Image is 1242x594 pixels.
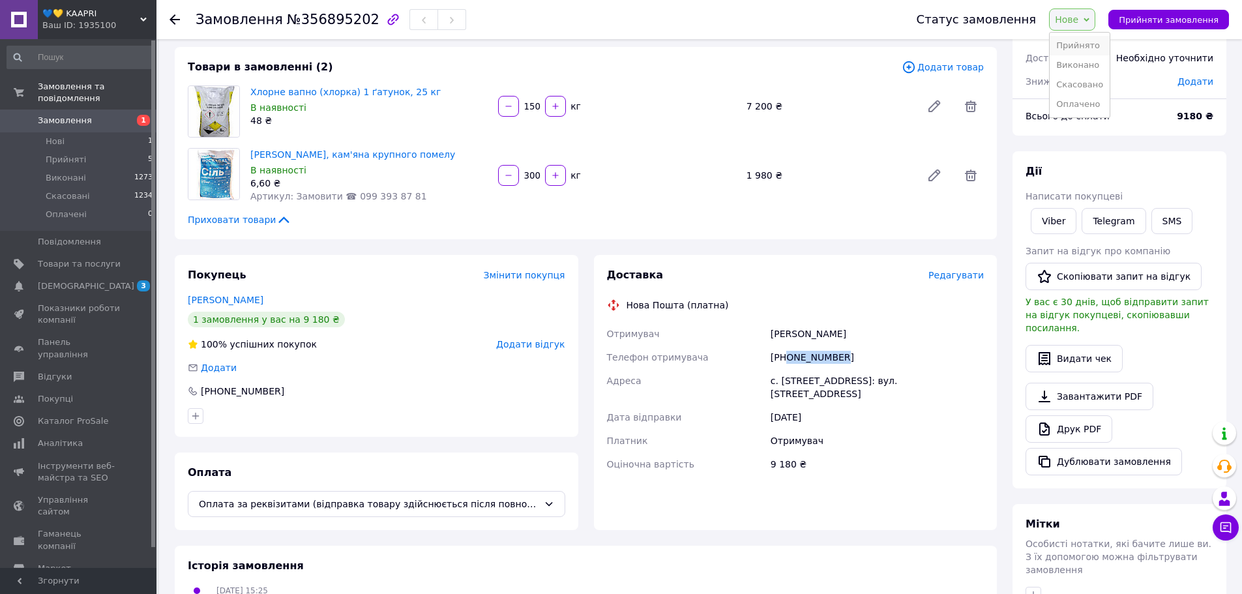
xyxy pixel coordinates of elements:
span: Нові [46,136,65,147]
span: 100% [201,339,227,349]
span: [DEMOGRAPHIC_DATA] [38,280,134,292]
div: Повернутися назад [170,13,180,26]
span: Телефон отримувача [607,352,709,363]
div: [DATE] [768,406,986,429]
span: №356895202 [287,12,379,27]
span: Всього до сплати [1026,111,1110,121]
span: Отримувач [607,329,660,339]
span: Прийняти замовлення [1119,15,1219,25]
span: Доставка [1026,53,1071,63]
a: [PERSON_NAME] [188,295,263,305]
div: 6,60 ₴ [250,177,488,190]
span: 3 [137,280,150,291]
div: 7 200 ₴ [741,97,916,115]
span: Покупці [38,393,73,405]
span: Прийняті [46,154,86,166]
div: Ваш ID: 1935100 [42,20,156,31]
a: Друк PDF [1026,415,1112,443]
div: Необхідно уточнити [1108,44,1221,72]
span: Замовлення [196,12,283,27]
a: Завантажити PDF [1026,383,1153,410]
span: 1 [137,115,150,126]
li: Виконано [1050,55,1110,75]
li: Оплачено [1050,95,1110,114]
span: Замовлення та повідомлення [38,81,156,104]
span: Панель управління [38,336,121,360]
span: Гаманець компанії [38,528,121,552]
span: Платник [607,436,648,446]
div: [PHONE_NUMBER] [200,385,286,398]
b: 9180 ₴ [1177,111,1213,121]
span: Додати відгук [496,339,565,349]
span: Додати [201,363,237,373]
span: Повідомлення [38,236,101,248]
span: Маркет [38,563,71,574]
span: 5 [148,154,153,166]
button: Дублювати замовлення [1026,448,1182,475]
span: Виконані [46,172,86,184]
span: Адреса [607,376,642,386]
span: Каталог ProSale [38,415,108,427]
div: 48 ₴ [250,114,488,127]
div: Отримувач [768,429,986,453]
div: Статус замовлення [917,13,1037,26]
button: Скопіювати запит на відгук [1026,263,1202,290]
div: [PERSON_NAME] [768,322,986,346]
input: Пошук [7,46,154,69]
button: Чат з покупцем [1213,514,1239,541]
span: 0 [148,209,153,220]
span: 1234 [134,190,153,202]
span: Мітки [1026,518,1060,530]
a: Редагувати [921,162,947,188]
div: 1 замовлення у вас на 9 180 ₴ [188,312,345,327]
div: кг [567,100,582,113]
button: Прийняти замовлення [1108,10,1229,29]
span: Видалити [958,93,984,119]
div: 1 980 ₴ [741,166,916,185]
span: Аналітика [38,438,83,449]
span: Знижка [1026,76,1063,87]
span: Показники роботи компанії [38,303,121,326]
span: Нове [1055,14,1078,25]
span: Дата відправки [607,412,682,423]
span: Управління сайтом [38,494,121,518]
span: Оціночна вартість [607,459,694,469]
button: SMS [1151,208,1193,234]
span: Оплачені [46,209,87,220]
span: Товари в замовленні (2) [188,61,333,73]
span: Інструменти веб-майстра та SEO [38,460,121,484]
div: успішних покупок [188,338,317,351]
span: 💙💛 KAAPRI [42,8,140,20]
a: Хлорне вапно (хлорка) 1 ґатунок, 25 кг [250,87,441,97]
div: с. [STREET_ADDRESS]: вул. [STREET_ADDRESS] [768,369,986,406]
a: Telegram [1082,208,1146,234]
span: 1 [148,136,153,147]
a: [PERSON_NAME], кам'яна крупного помелу [250,149,455,160]
span: Приховати товари [188,213,291,226]
span: Змінити покупця [484,270,565,280]
img: Сіль харчова, кам'яна крупного помелу [188,149,239,200]
span: Оплата за реквізитами (відправка товару здійснюється після повної 100% оплати вартості товару!) [199,497,539,511]
span: Товари та послуги [38,258,121,270]
a: Viber [1031,208,1076,234]
span: Оплата [188,466,231,479]
span: Скасовані [46,190,90,202]
span: Дії [1026,165,1042,177]
span: У вас є 30 днів, щоб відправити запит на відгук покупцеві, скопіювавши посилання. [1026,297,1209,333]
span: Замовлення [38,115,92,126]
span: Доставка [607,269,664,281]
span: Додати товар [902,60,984,74]
span: Додати [1177,76,1213,87]
span: Артикул: Замовити ☎ 099 393 87 81 [250,191,427,201]
div: Нова Пошта (платна) [623,299,732,312]
span: Історія замовлення [188,559,304,572]
li: Прийнято [1050,36,1110,55]
span: Запит на відгук про компанію [1026,246,1170,256]
span: Написати покупцеві [1026,191,1123,201]
span: Редагувати [928,270,984,280]
span: Покупець [188,269,246,281]
span: Особисті нотатки, які бачите лише ви. З їх допомогою можна фільтрувати замовлення [1026,539,1211,575]
span: В наявності [250,165,306,175]
span: В наявності [250,102,306,113]
div: кг [567,169,582,182]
